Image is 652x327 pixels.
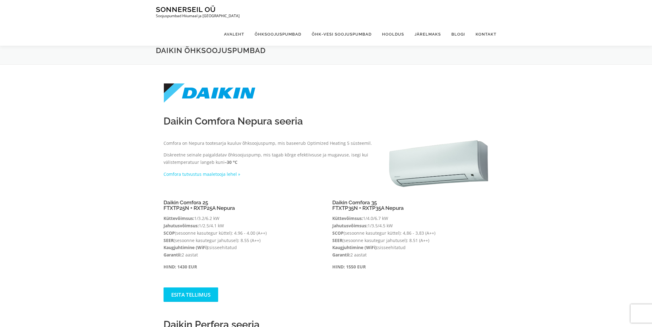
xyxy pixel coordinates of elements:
strong: –30 °C [225,159,237,165]
img: DAIKIN_logo.svg [164,83,256,103]
img: Daikin Comfora FTXTP-K [388,140,489,187]
p: 1/3.2/6.2 kW 1/2.5/4.1 kW (sesoonne kasutegur küttel): 4.96 - 4.00 (A++) (sesoonne kasutegur jahu... [164,215,320,259]
strong: SEER [332,237,342,243]
strong: Garantii: [332,252,350,258]
b: HIND: 1430 EUR [164,264,197,270]
a: Õhk-vesi soojuspumbad [307,23,377,46]
p: 1/4.0/6.7 kW 1/3.5/4.5 kW (sesoonne kasutegur küttel): 4,86 - 3,83 (A++) (sesoonne kasutegur jahu... [332,215,489,259]
p: Comfora on Nepura tootesarja kuuluv õhksoojuspump, mis baseerub Optimized Heating 5 süsteemil. [164,140,376,147]
a: Õhksoojuspumbad [249,23,307,46]
span: Daikin Comfora Nepura seeria [164,115,303,127]
p: Soojuspumbad Hiiumaal ja [GEOGRAPHIC_DATA] [156,14,240,18]
a: Järelmaks [409,23,446,46]
strong: SCOP [332,230,344,236]
strong: Kaugjuhtimine (WiFi): [332,244,378,250]
h4: Daikin Comfora 25 FTXTP25N + RXTP25A Nepura [164,200,320,211]
a: Kontakt [470,23,496,46]
a: Blogi [446,23,470,46]
strong: SEER [164,237,174,243]
p: Diskreetne seinale paigaldatav õhksoojuspump, mis tagab kõrge efektiivsuse ja mugavuse, isegi kui... [164,151,376,166]
strong: SCOP [164,230,175,236]
a: Esita tellimus [164,287,218,302]
strong: Jahutusvõimsus: [332,223,368,229]
strong: Garantii: [164,252,182,258]
h1: Daikin õhksoojuspumbad [156,46,496,55]
a: Sonnerseil OÜ [156,5,216,13]
strong: Kaugjuhtimine (WiFi): [164,244,209,250]
strong: Küttevõimsus: [164,215,194,221]
strong: HIND: 1550 EUR [332,264,366,270]
strong: Küttevõimsus: [332,215,363,221]
h4: Daikin Comfora 35 FTXTP35N + RXTP35A Nepura [332,200,489,211]
a: Hooldus [377,23,409,46]
strong: Jahutusvõimsus: [164,223,199,229]
a: Comfora tutvustus maaletooja lehel » [164,171,240,177]
a: Avaleht [219,23,249,46]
